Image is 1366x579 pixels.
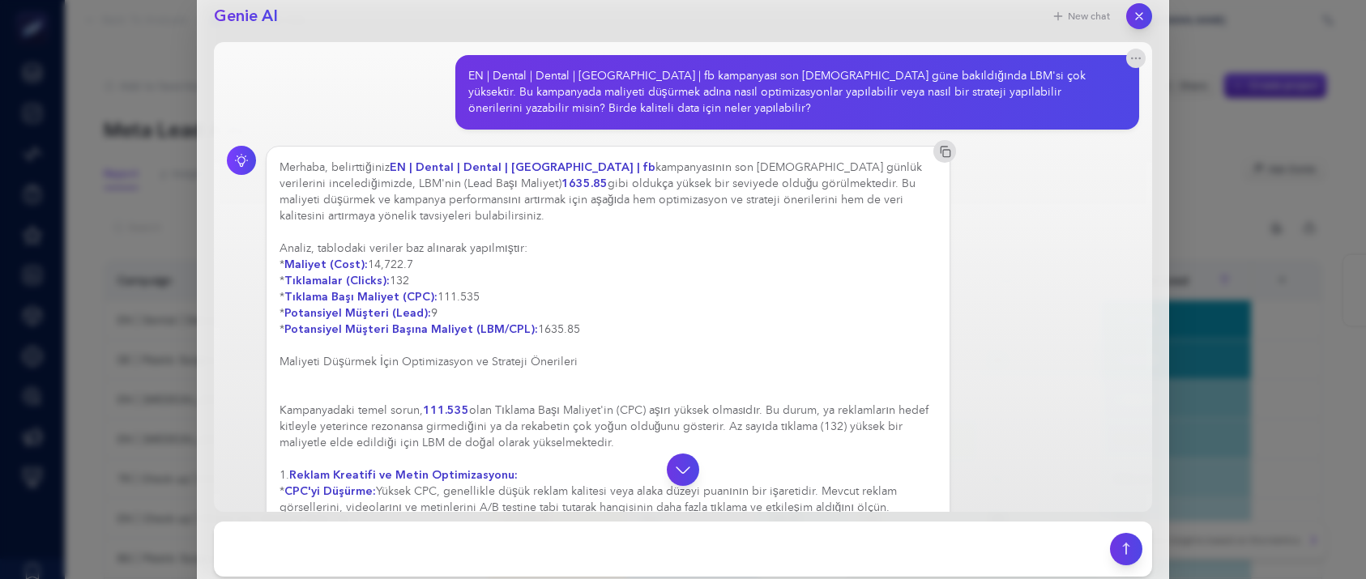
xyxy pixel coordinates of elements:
strong: 1635.85 [561,176,608,191]
div: EN | Dental | Dental | [GEOGRAPHIC_DATA] | fb kampanyası son [DEMOGRAPHIC_DATA] güne bakıldığında... [468,68,1114,117]
button: New chat [1042,5,1120,28]
strong: EN | Dental | Dental | [GEOGRAPHIC_DATA] | fb [390,160,655,175]
strong: Potansiyel Müşteri (Lead): [284,305,431,321]
strong: CPC'yi Düşürme: [284,483,376,499]
strong: Potansiyel Müşteri Başına Maliyet (LBM/CPL): [284,321,538,337]
h3: Maliyeti Düşürmek İçin Optimizasyon ve Strateji Önerileri [280,354,937,370]
h2: Genie AI [214,5,278,28]
strong: 111.535 [423,402,469,418]
strong: Maliyet (Cost): [284,257,368,272]
strong: Tıklama Başı Maliyet (CPC): [284,289,438,304]
button: Copy [933,140,956,163]
strong: Tıklamalar (Clicks): [284,273,390,288]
